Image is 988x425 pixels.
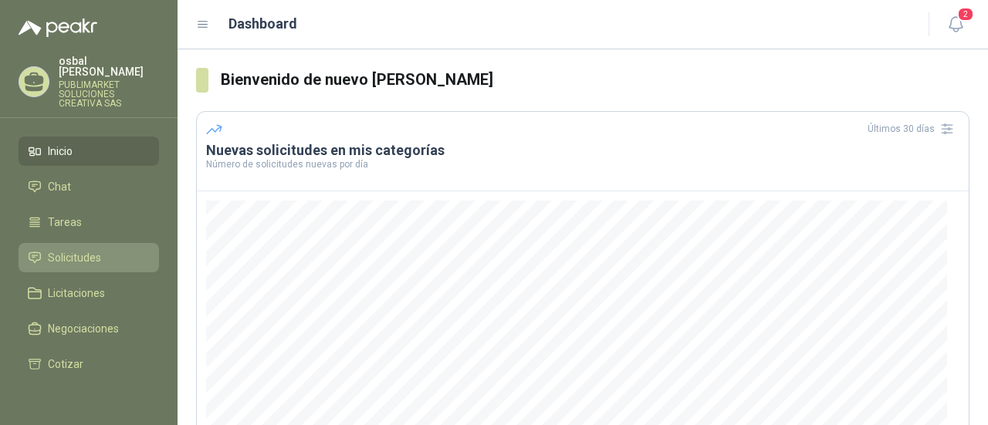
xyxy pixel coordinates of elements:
h3: Bienvenido de nuevo [PERSON_NAME] [221,68,970,92]
span: Solicitudes [48,249,101,266]
h3: Nuevas solicitudes en mis categorías [206,141,959,160]
span: Inicio [48,143,73,160]
img: Logo peakr [19,19,97,37]
span: Tareas [48,214,82,231]
div: Últimos 30 días [868,116,959,141]
span: Licitaciones [48,285,105,302]
span: Negociaciones [48,320,119,337]
span: Cotizar [48,356,83,373]
a: Licitaciones [19,278,159,308]
button: 2 [942,11,969,39]
p: PUBLIMARKET SOLUCIONES CREATIVA SAS [59,80,159,108]
a: Cotizar [19,349,159,379]
span: 2 [957,7,974,22]
span: Chat [48,178,71,195]
p: osbal [PERSON_NAME] [59,56,159,77]
h1: Dashboard [228,13,297,35]
a: Inicio [19,137,159,166]
a: Solicitudes [19,243,159,272]
p: Número de solicitudes nuevas por día [206,160,959,169]
a: Chat [19,172,159,201]
a: Negociaciones [19,314,159,343]
a: Tareas [19,207,159,237]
